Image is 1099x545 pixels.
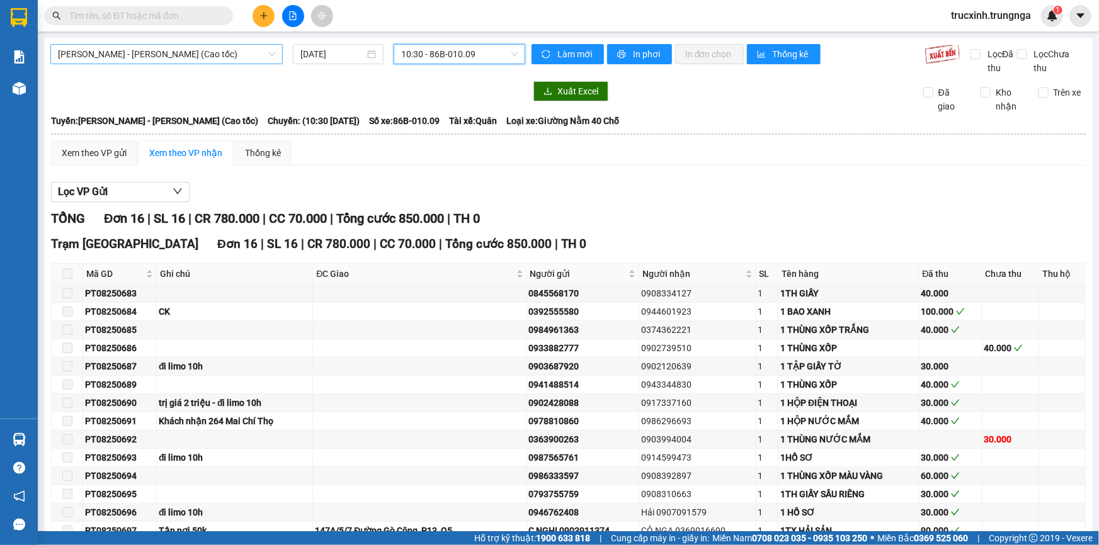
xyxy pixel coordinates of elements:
div: 1 [758,396,776,410]
span: Miền Nam [712,531,867,545]
div: 1 [758,524,776,537]
button: downloadXuất Excel [533,81,608,101]
div: 0946762408 [529,505,637,519]
div: PT08250689 [85,378,154,391]
span: Làm mới [557,47,594,61]
span: TH 0 [453,211,480,226]
th: Đã thu [920,264,982,284]
button: plus [253,5,275,27]
div: PT08250691 [85,414,154,428]
td: PT08250684 [83,303,157,321]
div: PT08250686 [85,341,154,355]
span: | [447,211,450,226]
div: 30.000 [921,505,980,519]
td: PT08250696 [83,503,157,522]
div: 40.000 [921,378,980,391]
span: TH 0 [561,237,587,251]
div: PT08250697 [85,524,154,537]
span: Mã GD [86,267,144,281]
div: 1 HỘP NƯỚC MẮM [780,414,916,428]
div: PT08250683 [85,286,154,300]
div: 0793755759 [529,487,637,501]
span: check [956,307,965,316]
b: Tuyến: [PERSON_NAME] - [PERSON_NAME] (Cao tốc) [51,116,258,126]
span: Xuất Excel [557,84,598,98]
td: PT08250687 [83,357,157,376]
span: check [951,508,960,517]
span: copyright [1029,534,1038,542]
span: | [600,531,601,545]
div: 0986296693 [641,414,753,428]
div: PT08250685 [85,323,154,337]
img: 9k= [925,44,960,64]
img: warehouse-icon [13,82,26,95]
div: 1 [758,323,776,337]
div: 40.000 [921,414,980,428]
img: icon-new-feature [1047,10,1058,21]
span: | [977,531,979,545]
strong: 0369 525 060 [914,533,968,543]
div: 1 [758,286,776,300]
span: Kho nhận [991,86,1028,113]
th: Thu hộ [1039,264,1086,284]
span: Trên xe [1049,86,1086,99]
span: download [544,87,552,97]
div: 0984961363 [529,323,637,337]
sup: 1 [1054,6,1062,14]
span: check [951,453,960,462]
div: 1HỒ SƠ [780,451,916,464]
div: 1 [758,305,776,318]
div: PT08250694 [85,469,154,483]
div: 0944601923 [641,305,753,318]
div: 0933882777 [529,341,637,355]
div: PT08250696 [85,505,154,519]
th: SL [756,264,778,284]
td: PT08250697 [83,522,157,540]
img: solution-icon [13,50,26,64]
td: PT08250686 [83,339,157,357]
div: Hải 0907091579 [641,505,753,519]
div: 1 THÙNG XỐP TRẮNG [780,323,916,337]
div: 0363900263 [529,432,637,446]
div: 1 THÙNG XỐP [780,378,916,391]
span: CR 780.000 [307,237,370,251]
span: question-circle [13,462,25,474]
span: ⚪️ [870,536,874,541]
button: caret-down [1069,5,1091,27]
div: 0978810860 [529,414,637,428]
span: | [330,211,333,226]
span: Đơn 16 [104,211,144,226]
span: caret-down [1075,10,1086,21]
div: 1 [758,414,776,428]
div: 30.000 [921,359,980,373]
strong: 0708 023 035 - 0935 103 250 [752,533,867,543]
img: warehouse-icon [13,433,26,446]
div: 60.000 [921,469,980,483]
div: 0908310663 [641,487,753,501]
span: Lọc VP Gửi [58,184,108,199]
button: aim [311,5,333,27]
div: 40.000 [921,323,980,337]
div: 1 TẬP GIẤY TỜ [780,359,916,373]
span: | [555,237,558,251]
span: bar-chart [757,50,768,60]
th: Chưa thu [982,264,1040,284]
div: 40.000 [984,341,1037,355]
span: notification [13,490,25,502]
div: 0903687920 [529,359,637,373]
td: PT08250690 [83,394,157,412]
div: 0902739510 [641,341,753,355]
span: Hỗ trợ kỹ thuật: [474,531,590,545]
span: search [52,11,61,20]
div: 30.000 [984,432,1037,446]
span: plus [259,11,268,20]
span: Người gửi [530,267,627,281]
span: SL 16 [154,211,185,226]
div: 30.000 [921,451,980,464]
span: ĐC Giao [316,267,513,281]
span: | [188,211,191,226]
div: 1TH GIẤY [780,286,916,300]
div: trị giá 2 triệu - đi limo 10h [159,396,310,410]
span: Trạm [GEOGRAPHIC_DATA] [51,237,198,251]
span: file-add [288,11,297,20]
